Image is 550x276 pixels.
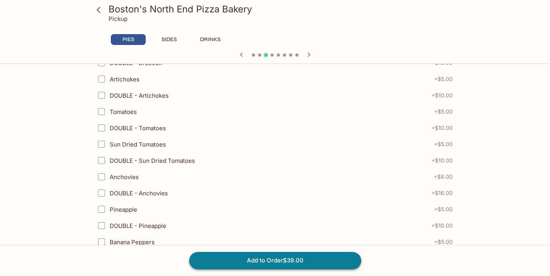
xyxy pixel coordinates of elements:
[431,190,453,196] span: + $16.00
[110,222,166,229] span: DOUBLE - Pineapple
[434,239,453,245] span: + $5.00
[189,252,361,269] button: Add to Order$39.00
[110,238,155,246] span: Banana Peppers
[434,141,453,147] span: + $5.00
[111,34,146,45] button: PIES
[110,92,169,99] span: DOUBLE - Artichokes
[152,34,187,45] button: SIDES
[110,76,140,83] span: Artichokes
[110,190,168,197] span: DOUBLE - Anchovies
[110,206,137,213] span: Pineapple
[193,34,228,45] button: DRINKS
[110,173,139,181] span: Anchovies
[431,125,453,131] span: + $10.00
[431,223,453,229] span: + $10.00
[109,3,455,15] h3: Boston's North End Pizza Bakery
[434,206,453,212] span: + $5.00
[109,15,128,22] p: Pickup
[110,157,195,164] span: DOUBLE - Sun Dried Tomatoes
[110,141,166,148] span: Sun Dried Tomatoes
[431,157,453,164] span: + $10.00
[431,92,453,98] span: + $10.00
[434,109,453,115] span: + $5.00
[110,108,137,116] span: Tomatoes
[434,76,453,82] span: + $5.00
[434,174,453,180] span: + $8.00
[110,124,166,132] span: DOUBLE - Tomatoes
